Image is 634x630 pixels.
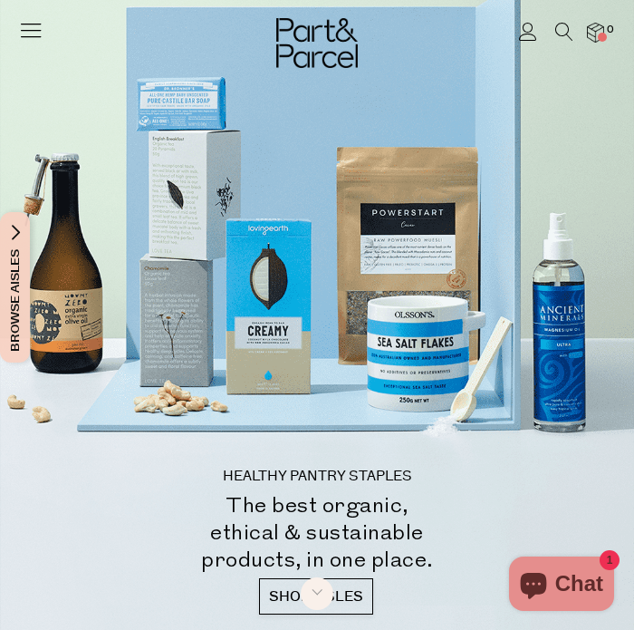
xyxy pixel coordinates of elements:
[587,23,604,42] a: 0
[276,18,358,68] img: Part&Parcel
[5,212,25,363] span: Browse Aisles
[259,578,373,615] a: SHOP AISLES
[602,22,619,38] span: 0
[201,492,433,574] h2: The best organic, ethical & sustainable products, in one place.
[504,557,620,615] inbox-online-store-chat: Shopify online store chat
